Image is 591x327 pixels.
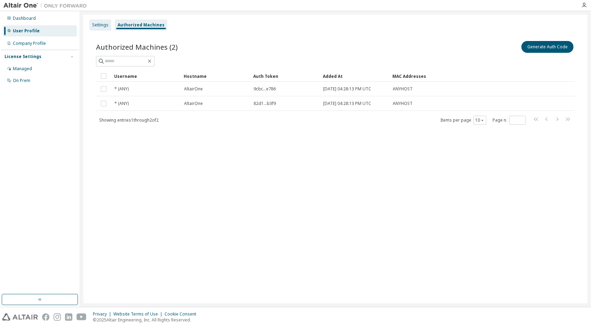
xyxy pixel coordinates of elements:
span: ANYHOST [393,101,413,106]
span: * (ANY) [114,86,129,92]
div: User Profile [13,28,40,34]
span: Showing entries 1 through 2 of 2 [99,117,159,123]
span: AltairOne [184,86,203,92]
button: Generate Auth Code [521,41,574,53]
div: Hostname [184,71,248,82]
span: Authorized Machines (2) [96,42,178,52]
img: facebook.svg [42,313,49,321]
div: Managed [13,66,32,72]
img: Altair One [3,2,90,9]
button: 10 [475,117,485,123]
div: Cookie Consent [165,311,200,317]
div: Authorized Machines [118,22,165,28]
span: [DATE] 04:28:13 PM UTC [323,101,371,106]
img: linkedin.svg [65,313,72,321]
span: * (ANY) [114,101,129,106]
span: [DATE] 04:28:13 PM UTC [323,86,371,92]
span: Page n. [493,116,526,125]
span: 82d1...b3f9 [254,101,276,106]
div: License Settings [5,54,41,59]
img: youtube.svg [77,313,87,321]
div: Auth Token [253,71,317,82]
span: Items per page [440,116,486,125]
img: instagram.svg [54,313,61,321]
img: altair_logo.svg [2,313,38,321]
span: ANYHOST [393,86,413,92]
div: Website Terms of Use [113,311,165,317]
div: Privacy [93,311,113,317]
div: On Prem [13,78,30,83]
div: Username [114,71,178,82]
div: Settings [92,22,109,28]
div: Company Profile [13,41,46,46]
span: 9cbc...e786 [254,86,276,92]
div: MAC Addresses [392,71,502,82]
span: AltairOne [184,101,203,106]
p: © 2025 Altair Engineering, Inc. All Rights Reserved. [93,317,200,323]
div: Added At [323,71,387,82]
div: Dashboard [13,16,36,21]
